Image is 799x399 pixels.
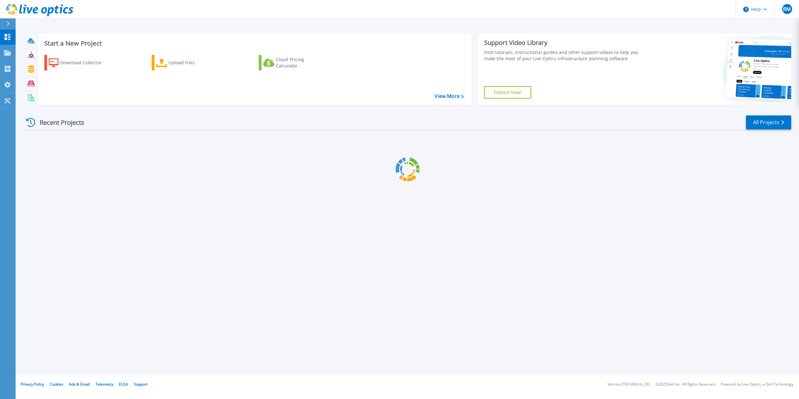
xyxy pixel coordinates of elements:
a: View More [434,93,463,99]
li: Powered by Live Optics, a Dell Technology [721,382,793,387]
li: Version: [TECHNICAL_ID] [608,382,650,387]
li: © 2025 Dell Inc. All Rights Reserved [655,382,715,387]
a: Telemetry [96,382,113,387]
span: RM [783,7,791,12]
h3: Start a New Project [44,40,463,47]
div: Cloud Pricing Calculator [276,56,326,69]
div: Support Video Library [484,39,646,47]
a: Upload Files [152,55,221,71]
a: EULA [119,382,128,387]
a: Cloud Pricing Calculator [259,55,328,71]
a: Explore Now! [484,86,532,99]
div: Download Collector [60,56,110,69]
a: Privacy Policy [21,382,44,387]
a: Cookies [50,382,63,387]
div: Upload Files [169,56,218,69]
div: Find tutorials, instructional guides and other support videos to help you make the most of your L... [484,49,646,62]
a: Ads & Email [69,382,90,387]
a: Download Collector [44,55,114,71]
div: Recent Projects [24,115,93,130]
a: Support [134,382,148,387]
a: All Projects [746,115,791,129]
